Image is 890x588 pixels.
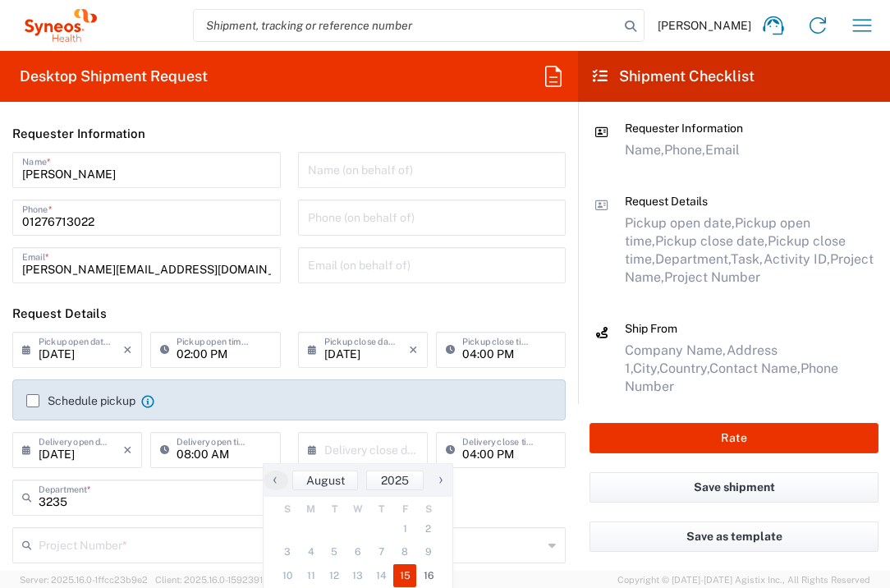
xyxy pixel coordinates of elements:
span: Email [705,142,740,158]
span: Name, [625,142,664,158]
span: 8 [393,540,417,563]
span: 10 [276,564,300,587]
span: 5 [323,540,346,563]
span: Country, [659,361,709,376]
span: Requester Information [625,122,743,135]
span: Ship From [625,322,677,335]
i: × [123,337,132,363]
i: × [409,337,418,363]
th: weekday [300,501,323,517]
span: Company Name, [625,342,727,358]
th: weekday [346,501,370,517]
label: Schedule pickup [26,394,135,407]
input: Shipment, tracking or reference number [194,10,619,41]
span: ‹ [263,470,287,489]
span: August [306,474,345,487]
span: 15 [393,564,417,587]
th: weekday [276,501,300,517]
span: 14 [369,564,393,587]
button: Rate [590,423,879,453]
button: Save shipment [590,472,879,503]
span: Client: 2025.16.0-1592391 [155,575,263,585]
span: 12 [323,564,346,587]
span: Pickup close date, [655,233,768,249]
span: 4 [300,540,323,563]
button: Save as template [590,521,879,552]
i: × [123,437,132,463]
span: City, [633,361,659,376]
span: 9 [416,540,440,563]
h2: Request Details [12,305,107,322]
span: Department, [655,251,731,267]
h2: Desktop Shipment Request [20,67,208,86]
span: › [429,470,453,489]
button: 2025 [366,471,424,490]
h2: Requester Information [12,126,145,142]
span: Project Number [664,269,760,285]
span: Activity ID, [764,251,830,267]
span: 1 [393,517,417,540]
button: › [428,471,452,490]
h2: Shipment Checklist [593,67,755,86]
button: ‹ [264,471,288,490]
span: Copyright © [DATE]-[DATE] Agistix Inc., All Rights Reserved [617,572,870,587]
th: weekday [369,501,393,517]
span: 7 [369,540,393,563]
span: 16 [416,564,440,587]
span: Pickup open date, [625,215,735,231]
span: [PERSON_NAME] [658,18,751,33]
span: Phone, [664,142,705,158]
span: 3 [276,540,300,563]
bs-datepicker-navigation-view: ​ ​ ​ [264,471,452,490]
th: weekday [416,501,440,517]
span: Server: 2025.16.0-1ffcc23b9e2 [20,575,148,585]
span: Request Details [625,195,708,208]
span: 6 [346,540,370,563]
th: weekday [393,501,417,517]
th: weekday [323,501,346,517]
span: Contact Name, [709,361,801,376]
span: 2025 [381,474,409,487]
span: 11 [300,564,323,587]
button: August [292,471,358,490]
span: 13 [346,564,370,587]
span: 2 [416,517,440,540]
span: Task, [731,251,764,267]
